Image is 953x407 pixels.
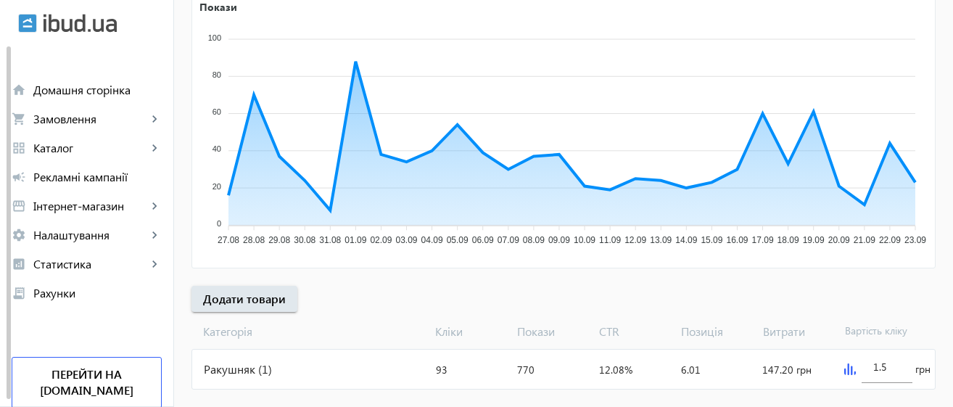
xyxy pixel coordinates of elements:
[213,144,221,153] tspan: 40
[18,14,37,33] img: ibud.svg
[147,199,162,213] mat-icon: keyboard_arrow_right
[217,219,221,228] tspan: 0
[33,228,147,242] span: Налаштування
[12,112,26,126] mat-icon: shopping_cart
[33,83,162,97] span: Домашня сторінка
[599,235,621,245] tspan: 11.09
[701,235,722,245] tspan: 15.09
[436,363,447,377] span: 93
[147,112,162,126] mat-icon: keyboard_arrow_right
[12,257,26,271] mat-icon: analytics
[33,141,147,155] span: Каталог
[396,235,418,245] tspan: 03.09
[752,235,774,245] tspan: 17.09
[218,235,239,245] tspan: 27.08
[192,350,430,389] div: Ракушняк (1)
[203,291,286,307] span: Додати товари
[208,33,221,41] tspan: 100
[599,363,632,377] span: 12.08%
[213,107,221,116] tspan: 60
[675,235,697,245] tspan: 14.09
[294,235,315,245] tspan: 30.08
[147,228,162,242] mat-icon: keyboard_arrow_right
[33,170,162,184] span: Рекламні кампанії
[33,112,147,126] span: Замовлення
[762,363,812,377] span: 147.20 грн
[681,363,701,377] span: 6.01
[844,363,856,375] img: graph.svg
[498,235,519,245] tspan: 07.09
[757,324,839,340] span: Витрати
[213,182,221,191] tspan: 20
[650,235,672,245] tspan: 13.09
[803,235,825,245] tspan: 19.09
[12,83,26,97] mat-icon: home
[511,324,593,340] span: Покази
[879,235,901,245] tspan: 22.09
[523,235,545,245] tspan: 08.09
[12,170,26,184] mat-icon: campaign
[904,235,926,245] tspan: 23.09
[319,235,341,245] tspan: 31.08
[421,235,443,245] tspan: 04.09
[726,235,748,245] tspan: 16.09
[472,235,494,245] tspan: 06.09
[624,235,646,245] tspan: 12.09
[593,324,675,340] span: CTR
[33,199,147,213] span: Інтернет-магазин
[12,286,26,300] mat-icon: receipt_long
[828,235,850,245] tspan: 20.09
[447,235,469,245] tspan: 05.09
[12,199,26,213] mat-icon: storefront
[839,324,921,340] span: Вартість кліку
[147,257,162,271] mat-icon: keyboard_arrow_right
[147,141,162,155] mat-icon: keyboard_arrow_right
[574,235,595,245] tspan: 10.09
[777,235,799,245] tspan: 18.09
[345,235,366,245] tspan: 01.09
[12,141,26,155] mat-icon: grid_view
[33,257,147,271] span: Статистика
[12,228,26,242] mat-icon: settings
[268,235,290,245] tspan: 29.08
[517,363,535,377] span: 770
[548,235,570,245] tspan: 09.09
[213,70,221,79] tspan: 80
[915,362,931,377] span: грн
[191,286,297,312] button: Додати товари
[429,324,511,340] span: Кліки
[33,286,162,300] span: Рахунки
[191,324,429,340] span: Категорія
[675,324,757,340] span: Позиція
[854,235,875,245] tspan: 21.09
[243,235,265,245] tspan: 28.08
[44,14,117,33] img: ibud_text.svg
[370,235,392,245] tspan: 02.09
